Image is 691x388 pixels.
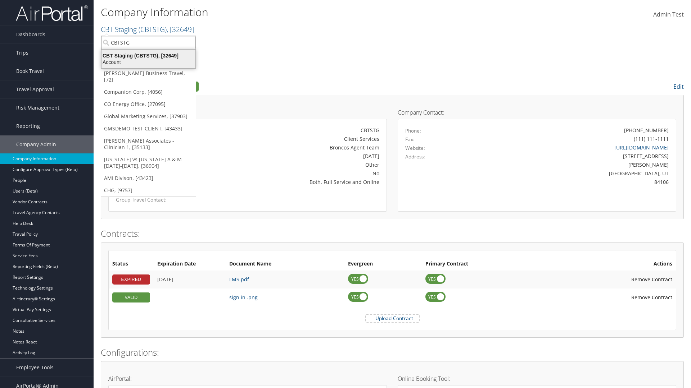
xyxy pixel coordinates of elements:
[207,170,379,177] div: No
[542,258,676,271] th: Actions
[101,24,194,34] a: CBT Staging
[16,5,88,22] img: airportal-logo.png
[207,152,379,160] div: [DATE]
[16,80,54,98] span: Travel Approval
[624,126,669,134] div: [PHONE_NUMBER]
[16,26,45,43] span: Dashboards
[108,376,387,382] h4: AirPortal:
[16,62,44,80] span: Book Travel
[673,83,684,91] a: Edit
[101,123,196,135] a: GMSDEMO TEST CLIENT, [43433]
[157,276,173,283] span: [DATE]
[624,272,631,286] i: Remove Contract
[634,135,669,143] div: (111) 111-1111
[16,117,40,135] span: Reporting
[97,52,200,59] div: CBT Staging (CBTSTG), [32649]
[226,258,344,271] th: Document Name
[16,44,28,62] span: Trips
[207,135,379,143] div: Client Services
[631,276,672,283] span: Remove Contract
[154,258,226,271] th: Expiration Date
[101,110,196,123] a: Global Marketing Services, [37903]
[101,5,489,20] h1: Company Information
[101,86,196,98] a: Companion Corp, [4056]
[631,294,672,301] span: Remove Contract
[474,152,669,160] div: [STREET_ADDRESS]
[16,135,56,153] span: Company Admin
[474,170,669,177] div: [GEOGRAPHIC_DATA], UT
[207,178,379,186] div: Both, Full Service and Online
[139,24,167,34] span: ( CBTSTG )
[653,10,684,18] span: Admin Test
[101,227,684,240] h2: Contracts:
[101,153,196,172] a: [US_STATE] vs [US_STATE] A & M [DATE]-[DATE], [36904]
[366,315,419,322] label: Upload Contract
[405,136,415,143] label: Fax:
[474,178,669,186] div: 84106
[405,153,425,160] label: Address:
[101,67,196,86] a: [PERSON_NAME] Business Travel, [72]
[474,161,669,168] div: [PERSON_NAME]
[344,258,422,271] th: Evergreen
[16,99,59,117] span: Risk Management
[157,276,222,283] div: Add/Edit Date
[398,110,676,115] h4: Company Contact:
[422,258,542,271] th: Primary Contract
[101,98,196,110] a: CO Energy Office, [27095]
[101,172,196,184] a: AMI Divison, [43423]
[101,135,196,153] a: [PERSON_NAME] Associates - Clinician 1, [35133]
[157,294,222,301] div: Add/Edit Date
[229,276,249,283] a: LMS.pdf
[101,36,196,49] input: Search Accounts
[653,4,684,26] a: Admin Test
[101,184,196,197] a: CHG, [9757]
[405,144,425,152] label: Website:
[398,376,676,382] h4: Online Booking Tool:
[116,196,197,203] label: Group Travel Contact:
[16,359,54,377] span: Employee Tools
[207,144,379,151] div: Broncos Agent Team
[101,346,684,359] h2: Configurations:
[207,161,379,168] div: Other
[624,290,631,304] i: Remove Contract
[97,59,200,65] div: Account
[112,274,150,285] div: EXPIRED
[112,292,150,302] div: VALID
[614,144,669,151] a: [URL][DOMAIN_NAME]
[207,126,379,134] div: CBTSTG
[405,127,421,134] label: Phone:
[229,294,258,301] a: sign in .png
[167,24,194,34] span: , [ 32649 ]
[109,258,154,271] th: Status
[101,80,486,92] h2: Company Profile:
[108,110,387,115] h4: Account Details:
